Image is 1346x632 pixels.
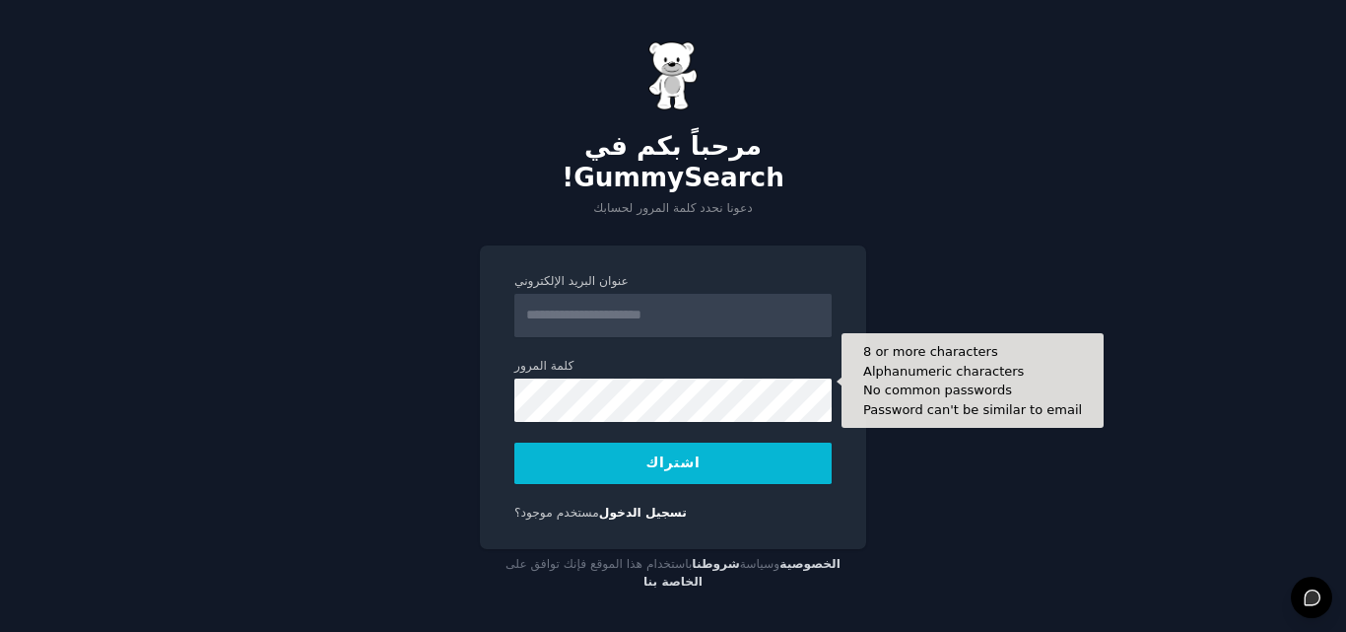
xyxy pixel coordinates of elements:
font: وسياسة [740,557,779,571]
font: كلمة المرور [514,359,573,373]
font: باستخدام هذا الموقع فإنك توافق على [505,557,692,571]
img: دب غائر [648,41,698,110]
font: مرحباً بكم في GummySearch! [562,131,784,192]
a: تسجيل الدخول [599,506,687,520]
button: اشتراك [514,443,832,484]
a: شروطنا [692,557,739,571]
font: دعونا نحدد كلمة المرور لحسابك [593,201,752,215]
font: اشتراك [646,455,701,470]
a: الخصوصية الخاصة بنا [643,557,841,589]
font: عنوان البريد الإلكتروني [514,274,629,288]
font: مستخدم موجود؟ [514,506,599,520]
